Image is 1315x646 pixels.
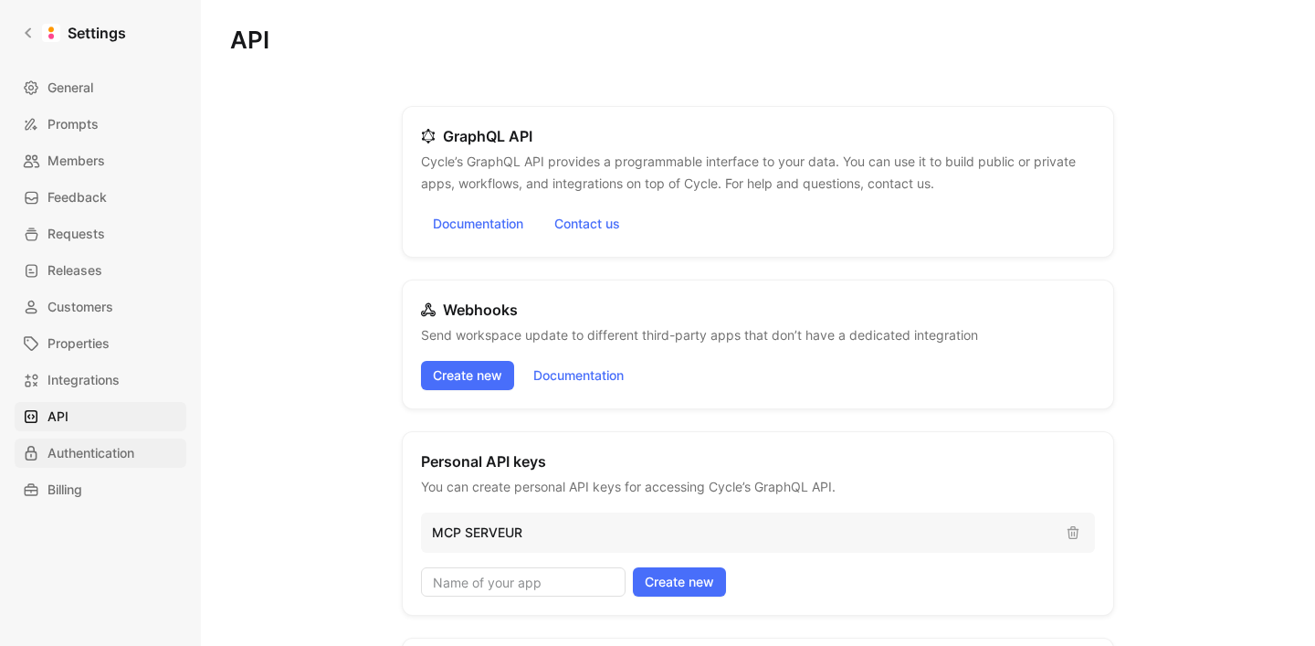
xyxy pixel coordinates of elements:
span: Customers [47,296,113,318]
span: Create new [433,365,502,387]
a: Documentation [521,361,636,390]
a: Feedback [15,183,186,212]
a: Properties [15,329,186,358]
span: Feedback [47,186,107,208]
span: Contact us [554,213,620,235]
span: Members [47,150,105,172]
a: Requests [15,219,186,249]
p: Cycle’s GraphQL API provides a programmable interface to your data. You can use it to build publi... [421,151,1095,195]
span: Authentication [47,442,134,464]
button: Contact us [542,209,632,238]
span: Prompts [47,113,99,135]
p: You can create personal API keys for accessing Cycle’s GraphQL API. [421,476,836,498]
button: Create new [633,567,726,597]
span: Requests [47,223,105,245]
h2: Personal API keys [421,450,546,472]
span: General [47,77,93,99]
a: Customers [15,292,186,322]
h2: Webhooks [421,299,518,321]
h1: API [230,29,1286,51]
span: Integrations [47,369,120,391]
a: Releases [15,256,186,285]
a: Settings [15,15,133,51]
span: Releases [47,259,102,281]
a: Authentication [15,439,186,468]
span: Billing [47,479,82,501]
a: Members [15,146,186,175]
a: General [15,73,186,102]
a: Billing [15,475,186,504]
span: Create new [645,571,714,593]
a: Prompts [15,110,186,139]
p: MCP SERVEUR [432,522,1051,544]
a: Integrations [15,365,186,395]
h2: GraphQL API [421,125,532,147]
a: API [15,402,186,431]
h1: Settings [68,22,126,44]
a: Documentation [421,209,535,238]
input: Name of your app [421,567,626,597]
p: Send workspace update to different third-party apps that don’t have a dedicated integration [421,324,978,346]
button: Create new [421,361,514,390]
span: API [47,406,68,428]
span: Properties [47,333,110,355]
